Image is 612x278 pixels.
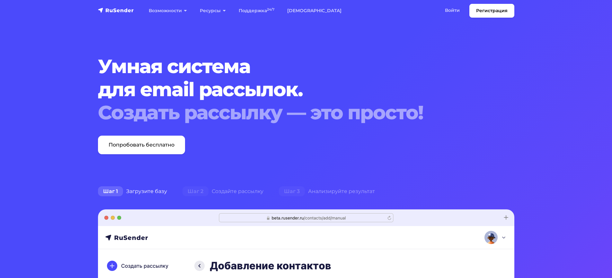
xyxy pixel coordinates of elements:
div: Создайте рассылку [175,185,271,198]
a: Регистрация [469,4,514,18]
a: Ресурсы [193,4,232,17]
a: Войти [439,4,466,17]
sup: 24/7 [267,7,274,12]
img: RuSender [98,7,134,13]
a: Возможности [142,4,193,17]
span: Шаг 3 [279,186,305,197]
span: Шаг 2 [182,186,208,197]
div: Создать рассылку — это просто! [98,101,479,124]
h1: Умная система для email рассылок. [98,55,479,124]
div: Загрузите базу [90,185,175,198]
a: [DEMOGRAPHIC_DATA] [281,4,348,17]
a: Попробовать бесплатно [98,136,185,154]
span: Шаг 1 [98,186,123,197]
a: Поддержка24/7 [232,4,281,17]
div: Анализируйте результат [271,185,383,198]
